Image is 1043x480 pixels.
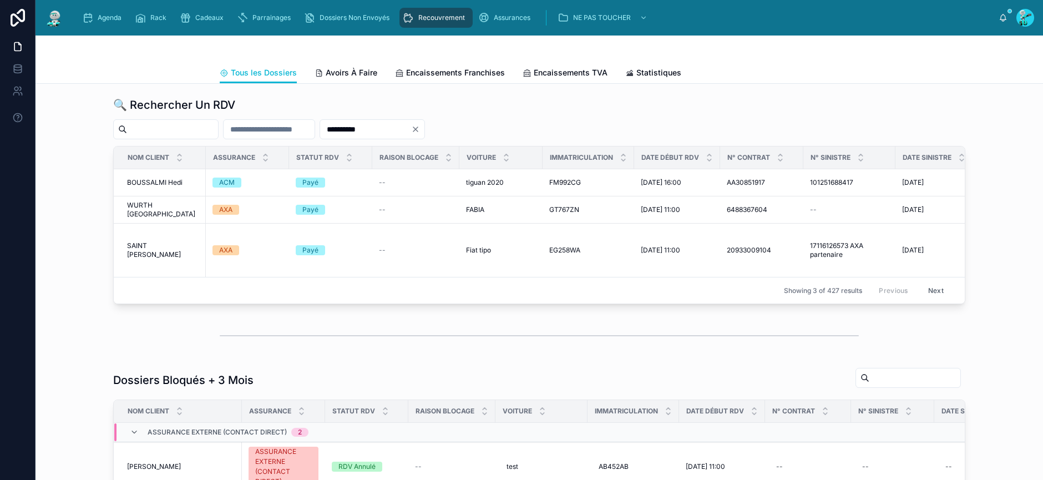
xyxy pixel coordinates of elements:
[625,63,681,85] a: Statistiques
[902,178,924,187] span: [DATE]
[902,246,924,255] span: [DATE]
[466,246,491,255] span: Fiat tipo
[941,458,1011,476] a: --
[127,201,199,219] a: WURTH [GEOGRAPHIC_DATA]
[727,178,765,187] span: AA30851917
[858,407,898,416] span: N° Sinistre
[128,153,169,162] span: Nom Client
[73,6,999,30] div: scrollable content
[641,246,713,255] a: [DATE] 11:00
[406,67,505,78] span: Encaissements Franchises
[395,63,505,85] a: Encaissements Franchises
[776,462,783,471] div: --
[595,407,658,416] span: Immatriculation
[127,462,235,471] a: [PERSON_NAME]
[641,178,681,187] span: [DATE] 16:00
[79,8,129,28] a: Agenda
[727,246,771,255] span: 20933009104
[220,63,297,84] a: Tous les Dossiers
[467,153,496,162] span: Voiture
[252,13,291,22] span: Parrainages
[549,205,627,214] a: GT767ZN
[326,67,377,78] span: Avoirs À Faire
[903,153,951,162] span: Date Sinistre
[416,407,474,416] span: Raison Blocage
[195,13,224,22] span: Cadeaux
[131,8,174,28] a: Rack
[418,13,465,22] span: Recouvrement
[466,178,536,187] a: tiguan 2020
[534,67,607,78] span: Encaissements TVA
[213,153,255,162] span: Assurance
[127,241,199,259] a: SAINT [PERSON_NAME]
[212,245,282,255] a: AXA
[549,246,580,255] span: EG258WA
[113,97,235,113] h1: 🔍 Rechercher Un RDV
[315,63,377,85] a: Avoirs À Faire
[128,407,169,416] span: Nom Client
[379,246,386,255] span: --
[127,178,183,187] span: BOUSSALMI Hedi
[219,245,232,255] div: AXA
[219,178,235,188] div: ACM
[379,246,453,255] a: --
[507,462,518,471] span: test
[379,205,453,214] a: --
[549,178,581,187] span: FM992CG
[810,205,817,214] span: --
[686,407,744,416] span: Date Début RDV
[466,205,484,214] span: FABIA
[727,178,797,187] a: AA30851917
[415,462,489,471] a: --
[150,13,166,22] span: Rack
[941,407,990,416] span: Date Sinistre
[727,153,770,162] span: N° Contrat
[727,205,767,214] span: 6488367604
[296,153,339,162] span: Statut RDV
[219,205,232,215] div: AXA
[466,246,536,255] a: Fiat tipo
[466,178,504,187] span: tiguan 2020
[332,462,402,472] a: RDV Annulé
[641,178,713,187] a: [DATE] 16:00
[554,8,653,28] a: NE PAS TOUCHER
[784,286,862,295] span: Showing 3 of 427 results
[127,462,181,471] span: [PERSON_NAME]
[249,407,291,416] span: Assurance
[298,428,302,437] div: 2
[810,205,889,214] a: --
[902,205,972,214] a: [DATE]
[641,246,680,255] span: [DATE] 11:00
[320,13,389,22] span: Dossiers Non Envoyés
[549,178,627,187] a: FM992CG
[296,178,366,188] a: Payé
[902,246,972,255] a: [DATE]
[466,205,536,214] a: FABIA
[301,8,397,28] a: Dossiers Non Envoyés
[148,428,287,437] span: ASSURANCE EXTERNE (CONTACT DIRECT)
[641,153,699,162] span: Date Début RDV
[810,241,889,259] span: 17116126573 AXA partenaire
[332,407,375,416] span: Statut RDV
[636,67,681,78] span: Statistiques
[415,462,422,471] span: --
[902,178,972,187] a: [DATE]
[212,178,282,188] a: ACM
[549,246,627,255] a: EG258WA
[503,407,532,416] span: Voiture
[858,458,928,476] a: --
[686,462,725,471] span: [DATE] 11:00
[296,245,366,255] a: Payé
[379,153,438,162] span: Raison Blocage
[296,205,366,215] a: Payé
[302,205,318,215] div: Payé
[902,205,924,214] span: [DATE]
[302,245,318,255] div: Payé
[686,462,758,471] a: [DATE] 11:00
[523,63,607,85] a: Encaissements TVA
[727,205,797,214] a: 6488367604
[379,205,386,214] span: --
[549,205,579,214] span: GT767ZN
